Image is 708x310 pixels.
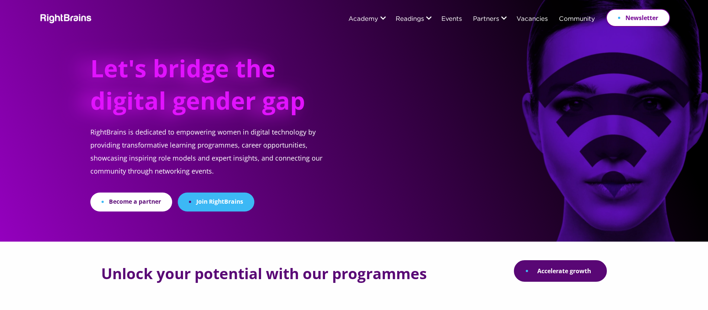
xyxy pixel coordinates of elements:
a: Newsletter [606,9,670,27]
a: Partners [473,16,499,23]
img: Rightbrains [38,13,92,23]
a: Readings [396,16,424,23]
a: Vacancies [516,16,548,23]
a: Community [559,16,595,23]
a: Academy [348,16,378,23]
a: Events [441,16,462,23]
a: Become a partner [90,193,172,211]
h1: Let's bridge the digital gender gap [90,52,313,126]
a: Join RightBrains [178,193,254,211]
a: Accelerate growth [514,260,607,282]
p: RightBrains is dedicated to empowering women in digital technology by providing transformative le... [90,126,340,193]
h2: Unlock your potential with our programmes [101,265,427,282]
